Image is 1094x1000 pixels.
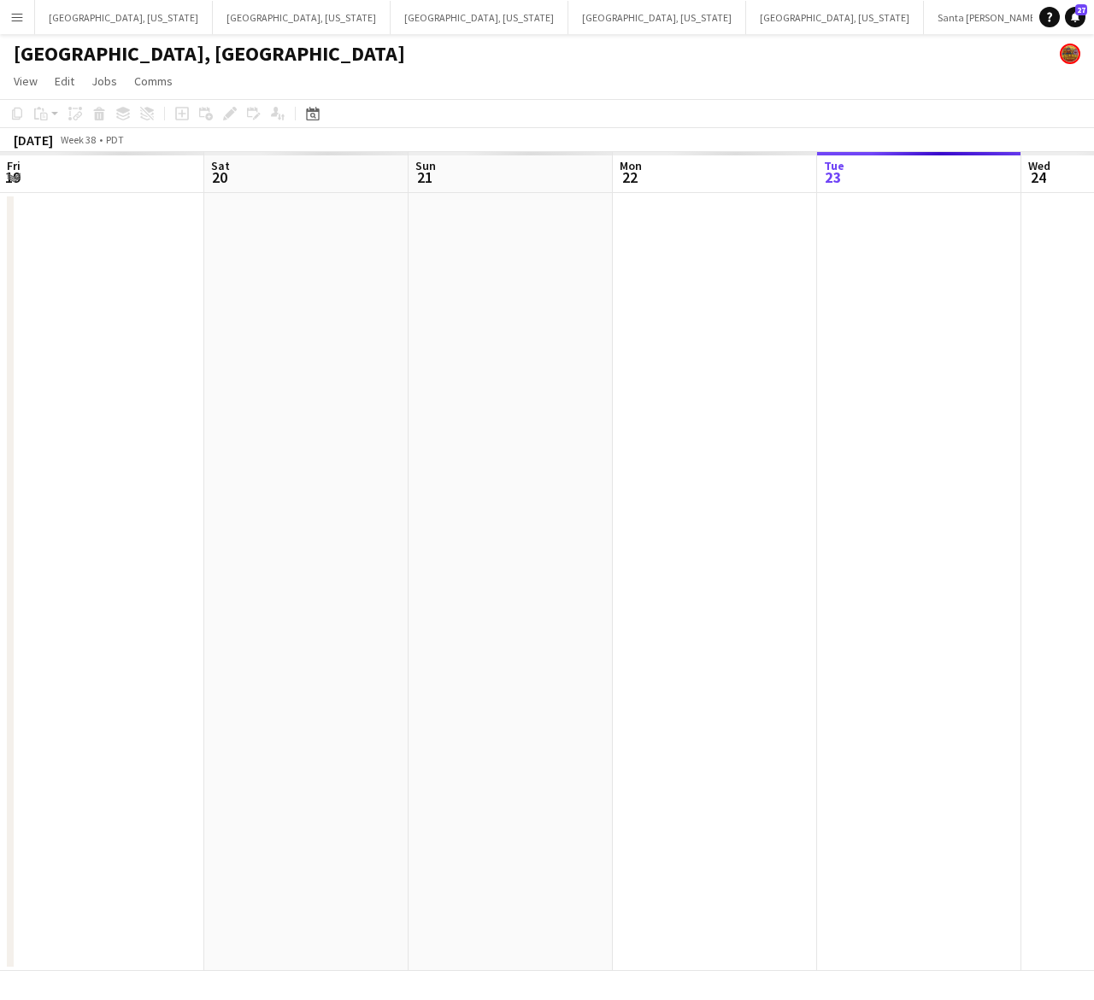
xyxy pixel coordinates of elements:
span: Edit [55,73,74,89]
span: Sat [211,158,230,173]
span: 27 [1075,4,1087,15]
a: View [7,70,44,92]
span: Wed [1028,158,1050,173]
span: Tue [824,158,844,173]
span: 22 [617,167,642,187]
h1: [GEOGRAPHIC_DATA], [GEOGRAPHIC_DATA] [14,41,405,67]
button: [GEOGRAPHIC_DATA], [US_STATE] [391,1,568,34]
button: [GEOGRAPHIC_DATA], [US_STATE] [35,1,213,34]
span: Sun [415,158,436,173]
span: Fri [7,158,21,173]
a: Edit [48,70,81,92]
span: Comms [134,73,173,89]
span: 20 [209,167,230,187]
button: [GEOGRAPHIC_DATA], [US_STATE] [568,1,746,34]
span: Week 38 [56,133,99,146]
span: 19 [4,167,21,187]
a: Jobs [85,70,124,92]
div: [DATE] [14,132,53,149]
a: 27 [1065,7,1085,27]
span: View [14,73,38,89]
app-user-avatar: Rollin Hero [1060,44,1080,64]
span: Mon [620,158,642,173]
button: [GEOGRAPHIC_DATA], [US_STATE] [746,1,924,34]
span: Jobs [91,73,117,89]
div: PDT [106,133,124,146]
span: 23 [821,167,844,187]
button: [GEOGRAPHIC_DATA], [US_STATE] [213,1,391,34]
button: Santa [PERSON_NAME] [924,1,1053,34]
span: 21 [413,167,436,187]
span: 24 [1026,167,1050,187]
a: Comms [127,70,179,92]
